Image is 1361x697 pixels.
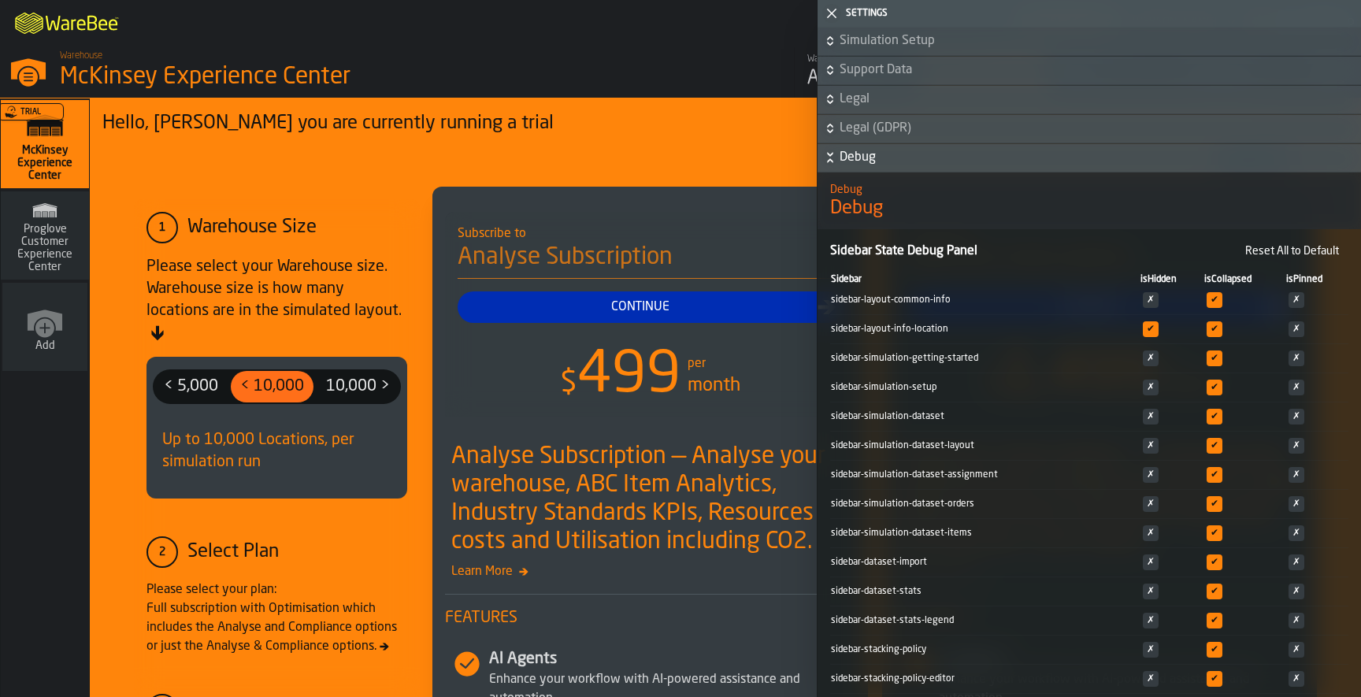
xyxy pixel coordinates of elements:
span: Trial [20,108,41,117]
span: 10,000 > [320,374,396,399]
span: < 10,000 [234,374,310,399]
span: 499 [577,348,681,405]
label: button-switch-multi-< 10,000 [229,369,315,404]
div: McKinsey Experience Center [60,63,485,91]
a: link-to-/wh/i/ad8a128b-0962-41b6-b9c5-f48cc7973f93/simulations [1,191,89,283]
a: link-to-/wh/i/99265d59-bd42-4a33-a5fd-483dee362034/simulations [1,100,89,191]
div: 1 [146,212,178,243]
div: Select Plan [187,539,279,565]
div: Activity [807,66,907,91]
label: button-switch-multi-10,000 > [315,369,401,404]
div: AI Agents [489,648,855,670]
div: Please select your plan: Full subscription with Optimisation which includes the Analyse and Compl... [146,580,407,656]
span: Proglove Customer Experience Center [7,223,83,273]
h4: Analyse Subscription [458,243,843,279]
div: per [688,354,706,373]
div: Warehouse [807,54,907,65]
div: Up to 10,000 Locations, per simulation run [153,417,401,486]
span: Warehouse [60,50,102,61]
div: month [688,373,740,399]
div: Analyse Subscription — Analyse your warehouse, ABC Item Analytics, Industry Standards KPIs, Resou... [451,443,855,556]
span: $ [560,368,577,399]
div: thumb [317,371,399,402]
span: Learn More [445,562,855,581]
span: Add [35,339,55,352]
a: link-to-/wh/i/99265d59-bd42-4a33-a5fd-483dee362034/feed/ [794,47,920,98]
div: Continue [464,298,818,317]
div: Please select your Warehouse size. Warehouse size is how many locations are in the simulated layout. [146,256,407,344]
div: Warehouse Size [187,215,317,240]
div: thumb [154,371,228,402]
div: 2 [146,536,178,568]
span: < 5,000 [158,374,224,399]
div: thumb [231,371,313,402]
span: Features [445,607,855,629]
a: link-to-/wh/new [2,283,87,374]
button: button-Continue [458,291,843,323]
div: Subscribe to [458,224,843,243]
label: button-switch-multi-< 5,000 [153,369,229,404]
div: Hello, [PERSON_NAME] you are currently running a trial [102,111,1274,136]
